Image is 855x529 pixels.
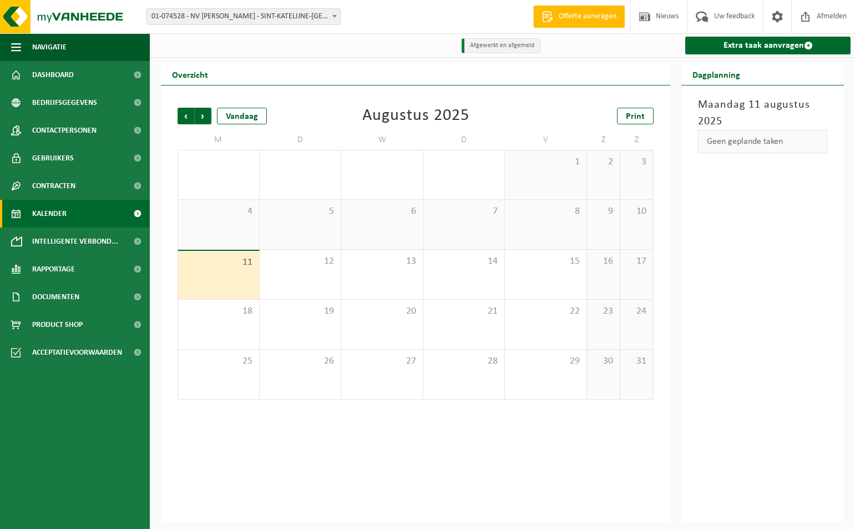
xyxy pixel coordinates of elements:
[593,156,614,168] span: 2
[510,205,581,218] span: 8
[265,156,336,168] span: 29
[178,130,260,150] td: M
[429,205,499,218] span: 7
[626,305,647,318] span: 24
[184,355,254,367] span: 25
[698,97,827,130] h3: Maandag 11 augustus 2025
[685,37,851,54] a: Extra taak aanvragen
[32,228,118,255] span: Intelligente verbond...
[260,130,342,150] td: D
[265,355,336,367] span: 26
[32,33,67,61] span: Navigatie
[147,9,340,24] span: 01-074528 - NV G DE PLECKER-LAUWERS - SINT-KATELIJNE-WAVER
[161,63,219,85] h2: Overzicht
[556,11,619,22] span: Offerte aanvragen
[626,205,647,218] span: 10
[593,355,614,367] span: 30
[184,205,254,218] span: 4
[505,130,587,150] td: V
[32,283,79,311] span: Documenten
[593,305,614,318] span: 23
[184,256,254,269] span: 11
[698,130,827,153] div: Geen geplande taken
[178,108,194,124] span: Vorige
[626,112,645,121] span: Print
[347,156,417,168] span: 30
[265,255,336,268] span: 12
[32,89,97,117] span: Bedrijfsgegevens
[620,130,654,150] td: Z
[429,156,499,168] span: 31
[32,200,67,228] span: Kalender
[429,305,499,318] span: 21
[347,205,417,218] span: 6
[617,108,654,124] a: Print
[362,108,469,124] div: Augustus 2025
[265,305,336,318] span: 19
[681,63,751,85] h2: Dagplanning
[423,130,505,150] td: D
[626,355,647,367] span: 31
[533,6,625,28] a: Offerte aanvragen
[429,355,499,367] span: 28
[510,156,581,168] span: 1
[626,156,647,168] span: 3
[32,61,74,89] span: Dashboard
[462,38,540,53] li: Afgewerkt en afgemeld
[626,255,647,268] span: 17
[510,255,581,268] span: 15
[184,156,254,168] span: 28
[32,172,75,200] span: Contracten
[32,144,74,172] span: Gebruikers
[32,339,122,366] span: Acceptatievoorwaarden
[593,205,614,218] span: 9
[32,255,75,283] span: Rapportage
[587,130,620,150] td: Z
[347,355,417,367] span: 27
[32,117,97,144] span: Contactpersonen
[593,255,614,268] span: 16
[347,305,417,318] span: 20
[341,130,423,150] td: W
[265,205,336,218] span: 5
[510,355,581,367] span: 29
[184,305,254,318] span: 18
[347,255,417,268] span: 13
[146,8,341,25] span: 01-074528 - NV G DE PLECKER-LAUWERS - SINT-KATELIJNE-WAVER
[510,305,581,318] span: 22
[195,108,211,124] span: Volgende
[217,108,267,124] div: Vandaag
[32,311,83,339] span: Product Shop
[429,255,499,268] span: 14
